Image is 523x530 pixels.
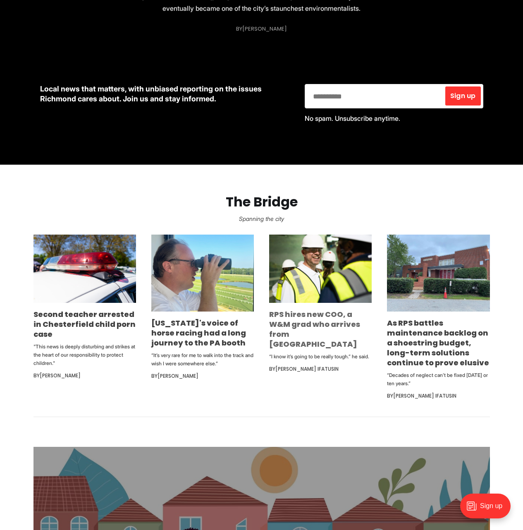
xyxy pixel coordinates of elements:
a: RPS hires new COO, a W&M grad who arrives from [GEOGRAPHIC_DATA] [269,309,360,349]
button: Sign up [445,86,480,106]
p: Local news that matters, with unbiased reporting on the issues Richmond cares about. Join us and ... [40,84,291,104]
a: [PERSON_NAME] [242,25,287,33]
a: Second teacher arrested in Chesterfield child porn case [33,309,136,339]
a: As RPS battles maintenance backlog on a shoestring budget, long-term solutions continue to prove ... [387,318,489,368]
h2: The Bridge [13,194,510,210]
a: [PERSON_NAME] [158,372,198,379]
div: By [387,391,490,401]
p: “I know it’s going to be really tough.” he said. [269,353,372,361]
p: “Decades of neglect can’t be fixed [DATE] or ten years.” [387,371,490,388]
p: “It’s very rare for me to walk into the track and wish I were somewhere else.” [151,351,254,368]
img: As RPS battles maintenance backlog on a shoestring budget, long-term solutions continue to prove ... [387,235,490,312]
iframe: portal-trigger [453,489,523,530]
p: "This news is deeply disturbing and strikes at the heart of our responsibility to protect children." [33,343,136,367]
span: No spam. Unsubscribe anytime. [305,114,400,122]
a: [US_STATE]'s voice of horse racing had a long journey to the PA booth [151,318,246,348]
div: By [33,371,136,381]
div: By [236,26,287,32]
img: RPS hires new COO, a W&M grad who arrives from Indianapolis [269,235,372,303]
div: By [269,364,372,374]
span: Sign up [450,93,475,99]
img: Virginia's voice of horse racing had a long journey to the PA booth [151,235,254,312]
a: [PERSON_NAME] Ifatusin [275,365,339,372]
a: [PERSON_NAME] [40,372,81,379]
img: Second teacher arrested in Chesterfield child porn case [33,235,136,303]
p: Spanning the city [13,213,510,225]
div: By [151,371,254,381]
a: [PERSON_NAME] Ifatusin [393,392,456,399]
